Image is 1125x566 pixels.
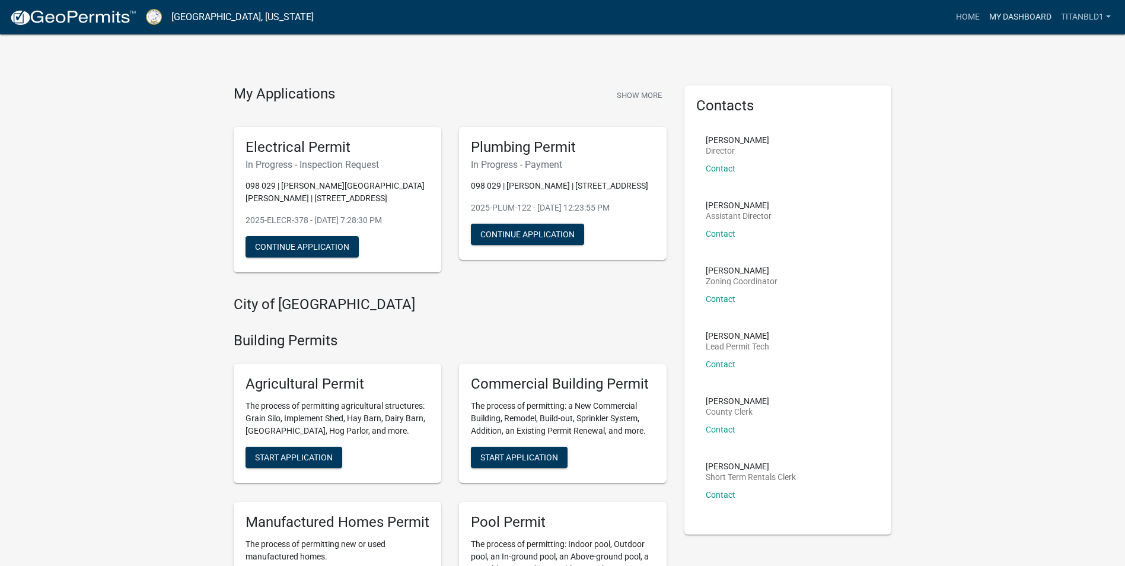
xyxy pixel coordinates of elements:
h5: Commercial Building Permit [471,376,655,393]
h4: My Applications [234,85,335,103]
button: Show More [612,85,667,105]
p: County Clerk [706,408,769,416]
p: [PERSON_NAME] [706,136,769,144]
p: 2025-ELECR-378 - [DATE] 7:28:30 PM [246,214,429,227]
a: Contact [706,425,735,434]
h4: City of [GEOGRAPHIC_DATA] [234,296,667,313]
button: Start Application [471,447,568,468]
button: Start Application [246,447,342,468]
p: Short Term Rentals Clerk [706,473,796,481]
a: [GEOGRAPHIC_DATA], [US_STATE] [171,7,314,27]
h6: In Progress - Payment [471,159,655,170]
p: [PERSON_NAME] [706,266,777,275]
a: Contact [706,360,735,369]
p: 2025-PLUM-122 - [DATE] 12:23:55 PM [471,202,655,214]
p: [PERSON_NAME] [706,332,769,340]
span: Start Application [255,452,333,462]
h5: Pool Permit [471,514,655,531]
p: [PERSON_NAME] [706,462,796,470]
span: Start Application [480,452,558,462]
button: Continue Application [246,236,359,257]
p: Lead Permit Tech [706,342,769,351]
h5: Agricultural Permit [246,376,429,393]
a: Contact [706,294,735,304]
h6: In Progress - Inspection Request [246,159,429,170]
h5: Contacts [696,97,880,115]
p: 098 029 | [PERSON_NAME] | [STREET_ADDRESS] [471,180,655,192]
a: Contact [706,229,735,239]
h5: Manufactured Homes Permit [246,514,429,531]
p: The process of permitting agricultural structures: Grain Silo, Implement Shed, Hay Barn, Dairy Ba... [246,400,429,437]
a: Home [951,6,984,28]
a: Contact [706,164,735,173]
a: My Dashboard [984,6,1056,28]
p: Director [706,147,769,155]
p: The process of permitting new or used manufactured homes. [246,538,429,563]
p: [PERSON_NAME] [706,397,769,405]
p: 098 029 | [PERSON_NAME][GEOGRAPHIC_DATA][PERSON_NAME] | [STREET_ADDRESS] [246,180,429,205]
h5: Plumbing Permit [471,139,655,156]
p: [PERSON_NAME] [706,201,772,209]
img: Putnam County, Georgia [146,9,162,25]
h4: Building Permits [234,332,667,349]
h5: Electrical Permit [246,139,429,156]
p: Assistant Director [706,212,772,220]
button: Continue Application [471,224,584,245]
a: titanbld1 [1056,6,1116,28]
p: The process of permitting: a New Commercial Building, Remodel, Build-out, Sprinkler System, Addit... [471,400,655,437]
a: Contact [706,490,735,500]
p: Zoning Coordinator [706,277,777,285]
